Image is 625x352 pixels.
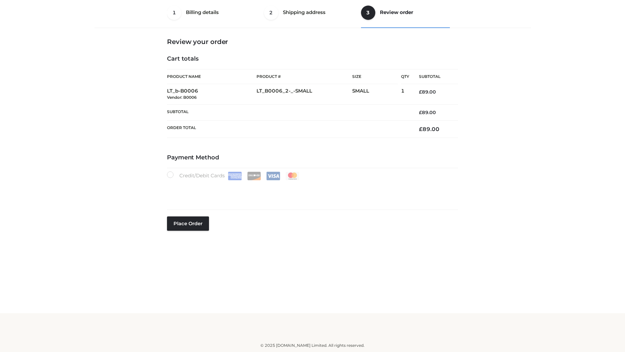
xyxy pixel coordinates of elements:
span: £ [419,89,422,95]
img: Mastercard [285,172,299,180]
td: LT_b-B0006 [167,84,257,105]
small: Vendor: B0006 [167,95,197,100]
button: Place order [167,216,209,231]
td: 1 [401,84,409,105]
h4: Cart totals [167,55,458,63]
th: Size [352,69,398,84]
div: © 2025 [DOMAIN_NAME] Limited. All rights reserved. [97,342,528,349]
bdi: 89.00 [419,89,436,95]
bdi: 89.00 [419,110,436,115]
th: Qty [401,69,409,84]
label: Credit/Debit Cards [167,171,300,180]
span: £ [419,110,422,115]
td: SMALL [352,84,401,105]
bdi: 89.00 [419,126,439,132]
th: Subtotal [409,69,458,84]
th: Product Name [167,69,257,84]
td: LT_B0006_2-_-SMALL [257,84,352,105]
img: Visa [266,172,280,180]
span: £ [419,126,423,132]
h3: Review your order [167,38,458,46]
img: Discover [247,172,261,180]
th: Order Total [167,121,409,138]
h4: Payment Method [167,154,458,161]
th: Product # [257,69,352,84]
iframe: Secure payment input frame [166,179,457,203]
img: Amex [228,172,242,180]
th: Subtotal [167,104,409,120]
